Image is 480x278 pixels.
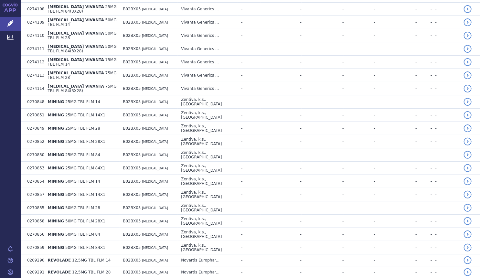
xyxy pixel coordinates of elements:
span: MINING [48,113,64,117]
span: [MEDICAL_DATA] [142,219,168,223]
td: - [417,29,432,42]
td: 0270849 [24,122,44,135]
td: - [238,82,261,95]
td: - [344,228,375,241]
span: [MEDICAL_DATA] [142,271,168,274]
a: detail [464,5,472,13]
a: detail [464,58,472,66]
td: - [432,56,461,69]
td: - [261,135,302,148]
td: - [238,122,261,135]
span: MINING [48,100,64,104]
td: - [417,148,432,162]
td: - [238,228,261,241]
td: - [261,201,302,215]
td: Zentiva, k.s., [GEOGRAPHIC_DATA] [178,122,238,135]
td: - [261,254,302,266]
span: B02BX05 [123,7,141,11]
td: - [302,95,344,109]
a: detail [464,177,472,185]
td: - [417,241,432,254]
td: - [417,56,432,69]
span: MINING [48,219,64,223]
span: B02BX05 [123,153,141,157]
td: - [344,188,375,201]
td: - [302,3,344,16]
span: 50MG TBL FLM 28 [65,206,100,210]
td: - [432,162,461,175]
td: 0270848 [24,95,44,109]
td: - [344,82,375,95]
span: B02BX05 [123,113,141,117]
td: - [261,56,302,69]
span: 50MG TBL FLM 84(3X28) [48,44,116,53]
span: [MEDICAL_DATA] [142,233,168,236]
td: - [344,42,375,56]
td: - [432,3,461,16]
td: 0274110 [24,29,44,42]
td: - [417,109,432,122]
span: [MEDICAL_DATA] [142,259,168,262]
span: [MEDICAL_DATA] [142,7,168,11]
td: - [417,3,432,16]
span: MINING [48,153,64,157]
td: Zentiva, k.s., [GEOGRAPHIC_DATA] [178,175,238,188]
span: B02BX05 [123,166,141,170]
td: - [432,188,461,201]
td: - [417,42,432,56]
span: [MEDICAL_DATA] VIVANTA [48,5,104,9]
td: - [432,95,461,109]
td: - [375,201,417,215]
span: B02BX05 [123,270,141,274]
td: - [302,254,344,266]
td: Vivanta Generics ... [178,3,238,16]
td: - [417,162,432,175]
span: MINING [48,126,64,131]
span: 75MG TBL FLM 14 [48,58,116,67]
td: - [302,148,344,162]
td: - [417,16,432,29]
td: 0270858 [24,215,44,228]
td: Zentiva, k.s., [GEOGRAPHIC_DATA] [178,135,238,148]
td: - [302,175,344,188]
td: 0209290 [24,254,44,266]
span: [MEDICAL_DATA] [142,87,168,91]
td: - [417,95,432,109]
td: - [375,29,417,42]
td: - [302,109,344,122]
td: - [302,122,344,135]
span: 50MG TBL FLM 84X1 [65,245,105,250]
td: - [238,201,261,215]
td: - [344,69,375,82]
td: - [238,56,261,69]
td: 0274108 [24,3,44,16]
td: 0270859 [24,241,44,254]
span: 50MG TBL FLM 14 [48,18,116,27]
td: 0270854 [24,175,44,188]
span: [MEDICAL_DATA] VIVANTA [48,58,104,62]
td: - [261,95,302,109]
span: B02BX05 [123,73,141,78]
span: 50MG TBL FLM 28X1 [65,219,105,223]
td: - [417,122,432,135]
td: 0274113 [24,69,44,82]
span: [MEDICAL_DATA] VIVANTA [48,71,104,75]
span: 25MG TBL FLM 28X1 [65,139,105,144]
td: - [261,82,302,95]
td: - [417,82,432,95]
td: - [261,162,302,175]
span: B02BX05 [123,47,141,51]
span: MINING [48,179,64,184]
td: - [432,109,461,122]
td: - [261,175,302,188]
td: Vivanta Generics ... [178,56,238,69]
td: - [375,95,417,109]
span: [MEDICAL_DATA] [142,206,168,210]
a: detail [464,230,472,238]
td: - [261,29,302,42]
td: - [238,254,261,266]
td: - [302,29,344,42]
td: - [417,69,432,82]
td: - [375,162,417,175]
td: - [302,162,344,175]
